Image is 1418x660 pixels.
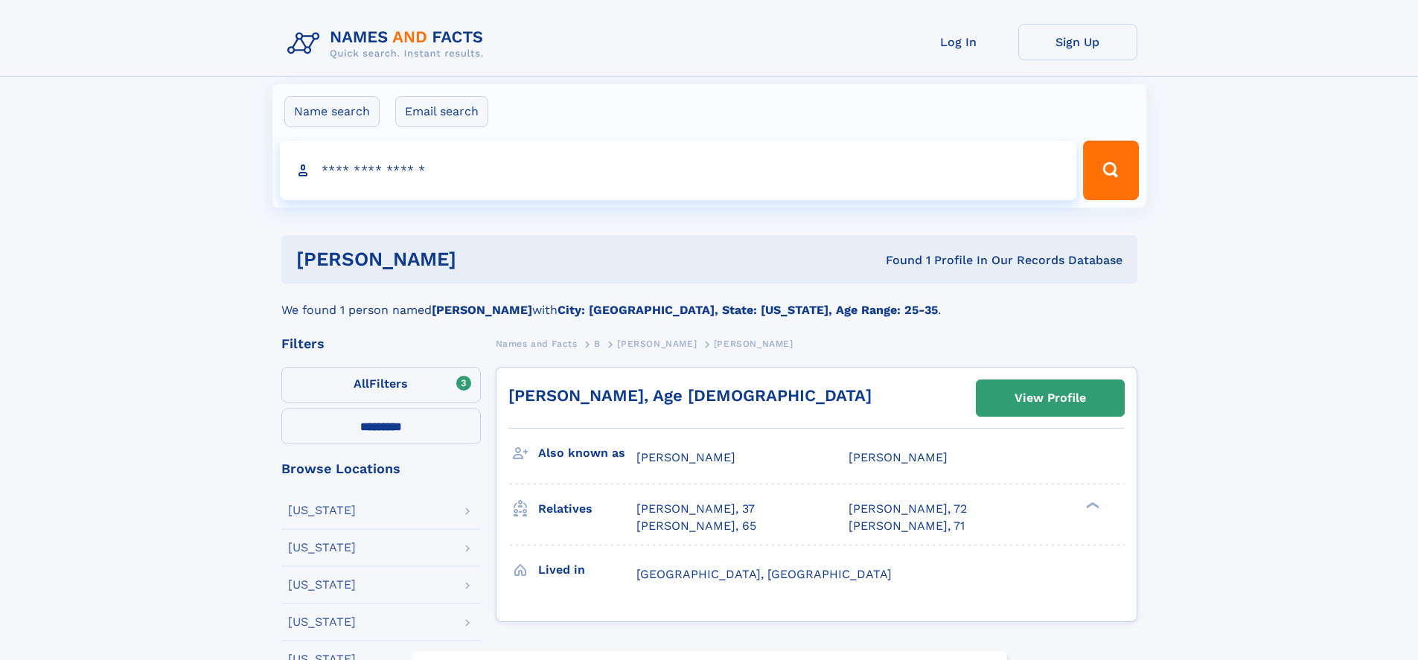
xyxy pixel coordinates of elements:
[849,450,948,464] span: [PERSON_NAME]
[296,250,671,269] h1: [PERSON_NAME]
[432,303,532,317] b: [PERSON_NAME]
[496,334,578,353] a: Names and Facts
[281,337,481,350] div: Filters
[288,504,356,516] div: [US_STATE]
[849,518,965,534] a: [PERSON_NAME], 71
[281,24,496,64] img: Logo Names and Facts
[1015,381,1086,415] div: View Profile
[558,303,938,317] b: City: [GEOGRAPHIC_DATA], State: [US_STATE], Age Range: 25-35
[538,557,636,583] h3: Lived in
[395,96,488,127] label: Email search
[354,377,369,391] span: All
[284,96,380,127] label: Name search
[1018,24,1137,60] a: Sign Up
[636,567,892,581] span: [GEOGRAPHIC_DATA], [GEOGRAPHIC_DATA]
[617,339,697,349] span: [PERSON_NAME]
[538,496,636,522] h3: Relatives
[594,334,601,353] a: B
[281,283,1137,319] div: We found 1 person named with .
[288,542,356,554] div: [US_STATE]
[849,501,967,517] a: [PERSON_NAME], 72
[288,579,356,591] div: [US_STATE]
[1082,501,1100,510] div: ❯
[538,440,636,466] h3: Also known as
[1083,141,1138,200] button: Search Button
[281,367,481,403] label: Filters
[714,339,793,349] span: [PERSON_NAME]
[281,462,481,475] div: Browse Locations
[899,24,1018,60] a: Log In
[636,501,755,517] a: [PERSON_NAME], 37
[594,339,601,349] span: B
[617,334,697,353] a: [PERSON_NAME]
[280,141,1077,200] input: search input
[636,518,756,534] a: [PERSON_NAME], 65
[508,386,872,405] a: [PERSON_NAME], Age [DEMOGRAPHIC_DATA]
[288,616,356,628] div: [US_STATE]
[977,380,1124,416] a: View Profile
[636,450,735,464] span: [PERSON_NAME]
[671,252,1122,269] div: Found 1 Profile In Our Records Database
